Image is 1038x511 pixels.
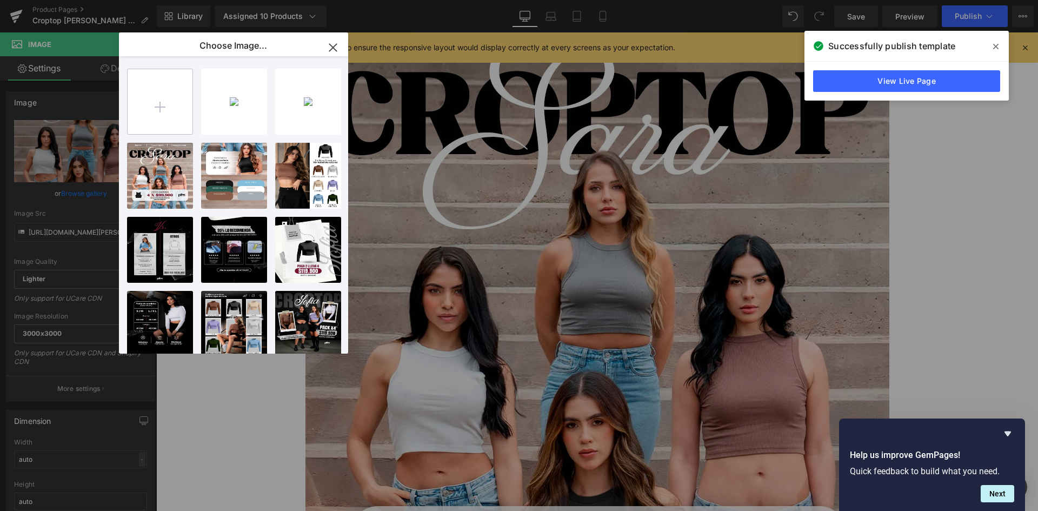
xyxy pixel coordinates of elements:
p: Choose Image... [199,40,267,51]
button: Hide survey [1001,427,1014,440]
button: Next question [981,485,1014,502]
h2: Help us improve GemPages! [850,449,1014,462]
img: 30483934-483d-4a17-a7fd-9950929783f2 [304,97,312,106]
p: Quick feedback to build what you need. [850,466,1014,476]
span: Successfully publish template [828,39,955,52]
div: Help us improve GemPages! [850,427,1014,502]
img: dcf843ef-fced-4fc0-9508-d96fbea32558 [230,97,238,106]
a: View Live Page [813,70,1000,92]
